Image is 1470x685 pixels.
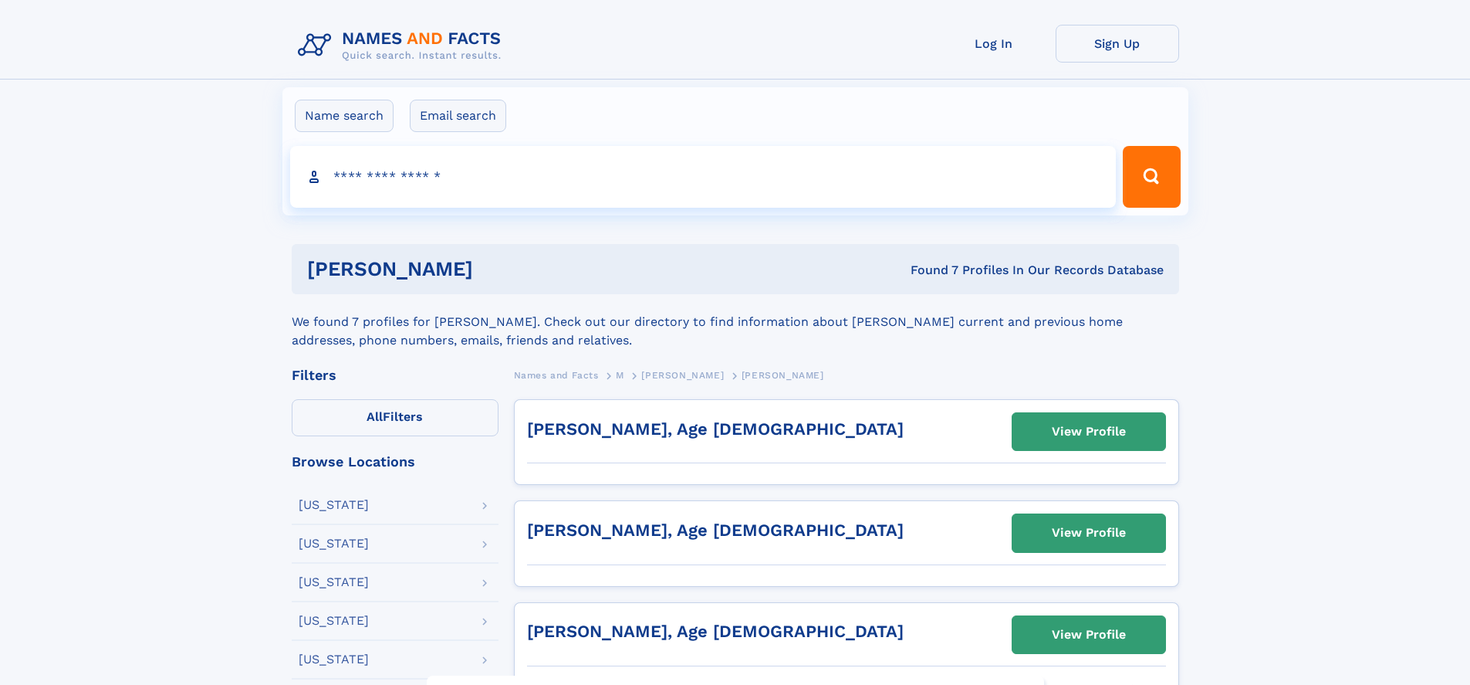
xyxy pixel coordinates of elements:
[641,370,724,381] span: [PERSON_NAME]
[299,653,369,666] div: [US_STATE]
[292,399,498,436] label: Filters
[932,25,1056,63] a: Log In
[1012,413,1165,450] a: View Profile
[691,262,1164,279] div: Found 7 Profiles In Our Records Database
[641,365,724,385] a: [PERSON_NAME]
[367,409,383,424] span: All
[616,370,624,381] span: M
[292,455,498,469] div: Browse Locations
[295,100,394,132] label: Name search
[1052,617,1126,653] div: View Profile
[292,25,514,66] img: Logo Names and Facts
[1052,515,1126,551] div: View Profile
[299,499,369,511] div: [US_STATE]
[299,537,369,550] div: [US_STATE]
[1052,414,1126,449] div: View Profile
[527,521,904,540] a: [PERSON_NAME], Age [DEMOGRAPHIC_DATA]
[292,294,1179,350] div: We found 7 profiles for [PERSON_NAME]. Check out our directory to find information about [PERSON_...
[1123,146,1180,208] button: Search Button
[1012,616,1165,653] a: View Profile
[1012,514,1165,551] a: View Profile
[514,365,599,385] a: Names and Facts
[299,576,369,588] div: [US_STATE]
[290,146,1117,208] input: search input
[527,622,904,641] a: [PERSON_NAME], Age [DEMOGRAPHIC_DATA]
[616,365,624,385] a: M
[410,100,506,132] label: Email search
[527,419,904,439] a: [PERSON_NAME], Age [DEMOGRAPHIC_DATA]
[1056,25,1179,63] a: Sign Up
[292,368,498,382] div: Filters
[299,615,369,627] div: [US_STATE]
[742,370,824,381] span: [PERSON_NAME]
[307,259,692,279] h1: [PERSON_NAME]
